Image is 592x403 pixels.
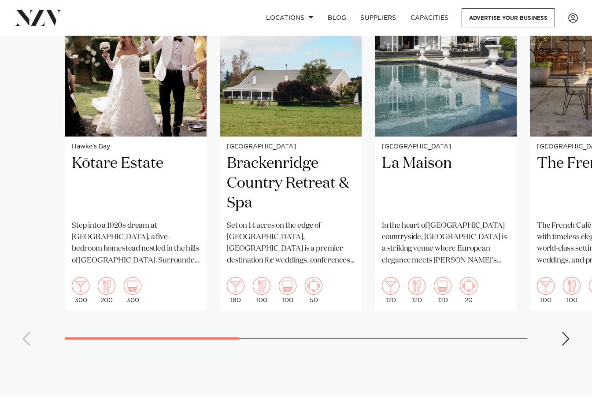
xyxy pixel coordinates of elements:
img: meeting.png [460,277,477,295]
img: dining.png [253,277,270,295]
h2: Kōtare Estate [72,154,200,213]
div: 100 [537,277,555,303]
a: Locations [259,8,321,27]
div: 300 [124,277,141,303]
img: dining.png [563,277,581,295]
img: theatre.png [124,277,141,295]
div: 120 [408,277,425,303]
img: cocktail.png [72,277,89,295]
img: cocktail.png [227,277,244,295]
div: 100 [563,277,581,303]
small: [GEOGRAPHIC_DATA] [227,144,355,150]
div: 300 [72,277,89,303]
p: In the heart of [GEOGRAPHIC_DATA] countryside, [GEOGRAPHIC_DATA] is a striking venue where Europe... [382,220,510,266]
img: nzv-logo.png [14,10,62,26]
a: BLOG [321,8,353,27]
h2: Brackenridge Country Retreat & Spa [227,154,355,213]
div: 120 [434,277,451,303]
img: dining.png [98,277,115,295]
div: 20 [460,277,477,303]
div: 100 [253,277,270,303]
small: Hawke's Bay [72,144,200,150]
h2: La Maison [382,154,510,213]
a: Advertise your business [462,8,555,27]
div: 50 [305,277,322,303]
img: cocktail.png [382,277,400,295]
p: Set on 14 acres on the edge of [GEOGRAPHIC_DATA], [GEOGRAPHIC_DATA] is a premier destination for ... [227,220,355,266]
img: theatre.png [434,277,451,295]
a: SUPPLIERS [353,8,403,27]
img: meeting.png [305,277,322,295]
div: 120 [382,277,400,303]
div: 200 [98,277,115,303]
div: 100 [279,277,296,303]
img: theatre.png [279,277,296,295]
img: cocktail.png [537,277,555,295]
small: [GEOGRAPHIC_DATA] [382,144,510,150]
div: 180 [227,277,244,303]
p: Step into a 1920s dream at [GEOGRAPHIC_DATA], a five-bedroom homestead nestled in the hills of [G... [72,220,200,266]
a: Capacities [403,8,456,27]
img: dining.png [408,277,425,295]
